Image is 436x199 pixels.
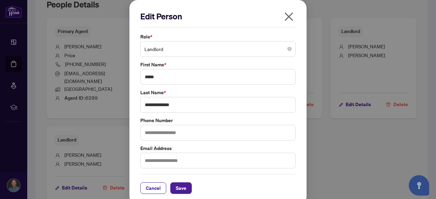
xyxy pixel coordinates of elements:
button: Save [170,182,192,194]
button: Open asap [409,175,429,196]
label: Role [140,33,296,40]
span: Landlord [144,43,292,55]
span: Save [176,183,186,194]
label: Last Name [140,89,296,96]
span: Cancel [146,183,161,194]
label: First Name [140,61,296,68]
label: Phone Number [140,117,296,124]
button: Cancel [140,182,166,194]
span: close-circle [287,47,292,51]
h2: Edit Person [140,11,296,22]
span: close [283,11,294,22]
label: Email Address [140,145,296,152]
